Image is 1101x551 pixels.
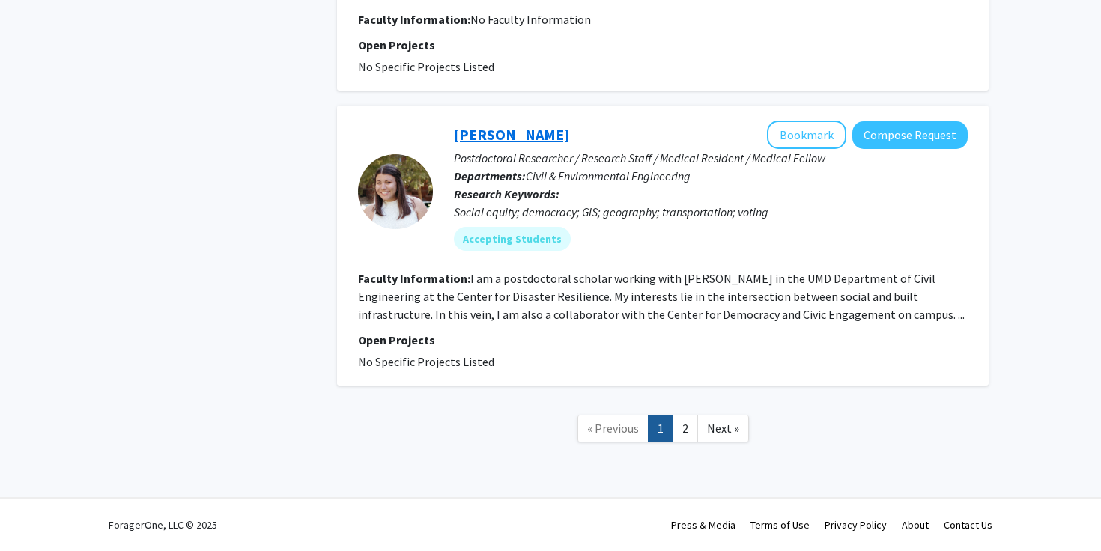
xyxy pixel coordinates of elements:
a: [PERSON_NAME] [454,125,569,144]
a: 1 [648,415,673,442]
fg-read-more: I am a postdoctoral scholar working with [PERSON_NAME] in the UMD Department of Civil Engineering... [358,271,965,322]
a: About [902,518,929,532]
span: No Specific Projects Listed [358,59,494,74]
b: Departments: [454,168,526,183]
button: Compose Request to Gretchen Bella [852,121,968,149]
a: Contact Us [944,518,992,532]
a: 2 [673,415,698,442]
span: « Previous [587,421,639,436]
iframe: Chat [11,484,64,540]
a: Privacy Policy [825,518,887,532]
mat-chip: Accepting Students [454,227,571,251]
b: Faculty Information: [358,271,470,286]
p: Open Projects [358,331,968,349]
button: Add Gretchen Bella to Bookmarks [767,121,846,149]
span: Civil & Environmental Engineering [526,168,691,183]
nav: Page navigation [337,401,989,461]
a: Press & Media [671,518,735,532]
b: Faculty Information: [358,12,470,27]
a: Next [697,415,749,442]
p: Postdoctoral Researcher / Research Staff / Medical Resident / Medical Fellow [454,149,968,167]
span: Next » [707,421,739,436]
a: Previous Page [577,415,649,442]
a: Terms of Use [750,518,810,532]
span: No Specific Projects Listed [358,354,494,369]
div: Social equity; democracy; GIS; geography; transportation; voting [454,203,968,221]
b: Research Keywords: [454,186,559,201]
div: ForagerOne, LLC © 2025 [109,499,217,551]
p: Open Projects [358,36,968,54]
span: No Faculty Information [470,12,591,27]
